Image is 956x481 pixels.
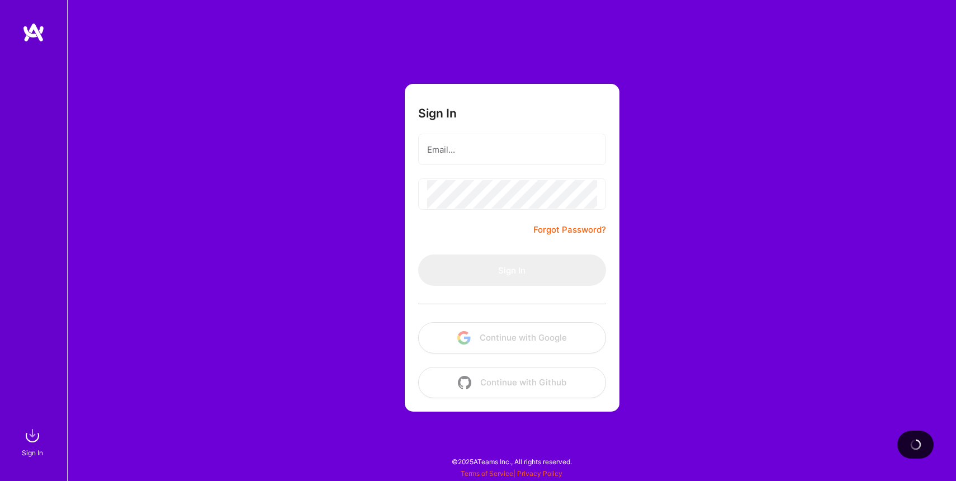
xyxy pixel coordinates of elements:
[21,425,44,447] img: sign in
[23,425,44,459] a: sign inSign In
[418,322,606,353] button: Continue with Google
[418,106,457,120] h3: Sign In
[418,367,606,398] button: Continue with Github
[427,135,597,164] input: Email...
[22,22,45,43] img: logo
[533,223,606,237] a: Forgot Password?
[22,447,43,459] div: Sign In
[461,469,513,478] a: Terms of Service
[418,254,606,286] button: Sign In
[457,331,471,345] img: icon
[517,469,562,478] a: Privacy Policy
[67,447,956,475] div: © 2025 ATeams Inc., All rights reserved.
[907,437,923,452] img: loading
[458,376,471,389] img: icon
[461,469,562,478] span: |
